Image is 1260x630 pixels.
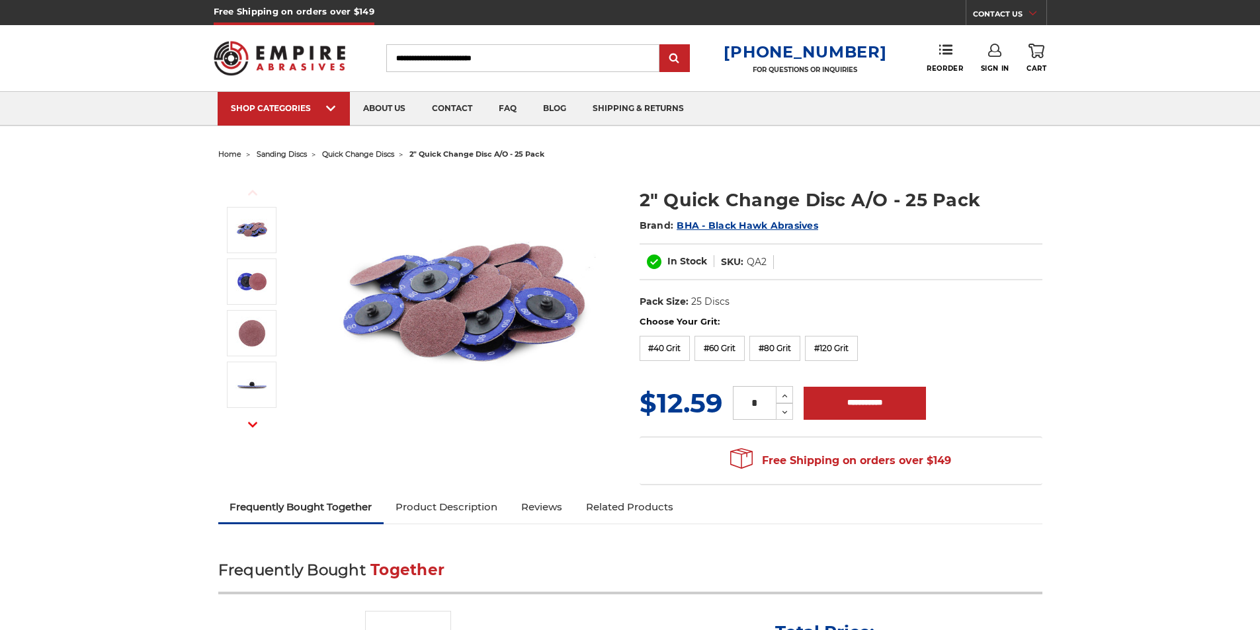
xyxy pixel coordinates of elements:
[350,92,419,126] a: about us
[235,368,269,401] img: Side view of 2 inch quick change sanding disc showcasing the locking system for easy swap
[927,44,963,72] a: Reorder
[509,492,574,522] a: Reviews
[235,317,269,350] img: BHA 60 grit 2-inch red quick change disc for metal and wood finishing
[384,492,509,522] a: Product Description
[231,103,337,113] div: SHOP CATEGORIES
[419,92,485,126] a: contact
[218,149,241,159] a: home
[640,187,1042,213] h1: 2" Quick Change Disc A/O - 25 Pack
[927,64,963,73] span: Reorder
[721,255,743,269] dt: SKU:
[724,65,886,74] p: FOR QUESTIONS OR INQUIRIES
[724,42,886,61] a: [PHONE_NUMBER]
[331,173,596,438] img: 2 inch red aluminum oxide quick change sanding discs for metalwork
[574,492,685,522] a: Related Products
[322,149,394,159] a: quick change discs
[667,255,707,267] span: In Stock
[237,178,269,207] button: Previous
[640,387,722,419] span: $12.59
[1027,44,1046,73] a: Cart
[214,32,346,84] img: Empire Abrasives
[235,265,269,298] img: BHA 60 grit 2-inch quick change sanding disc for rapid material removal
[218,561,366,579] span: Frequently Bought
[579,92,697,126] a: shipping & returns
[640,219,674,231] span: Brand:
[235,214,269,247] img: 2 inch red aluminum oxide quick change sanding discs for metalwork
[747,255,767,269] dd: QA2
[661,46,688,72] input: Submit
[370,561,444,579] span: Together
[730,448,951,474] span: Free Shipping on orders over $149
[237,411,269,439] button: Next
[677,219,818,231] a: BHA - Black Hawk Abrasives
[530,92,579,126] a: blog
[973,7,1046,25] a: CONTACT US
[1027,64,1046,73] span: Cart
[409,149,544,159] span: 2" quick change disc a/o - 25 pack
[218,492,384,522] a: Frequently Bought Together
[640,295,689,309] dt: Pack Size:
[640,315,1042,329] label: Choose Your Grit:
[981,64,1009,73] span: Sign In
[691,295,730,309] dd: 25 Discs
[257,149,307,159] a: sanding discs
[485,92,530,126] a: faq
